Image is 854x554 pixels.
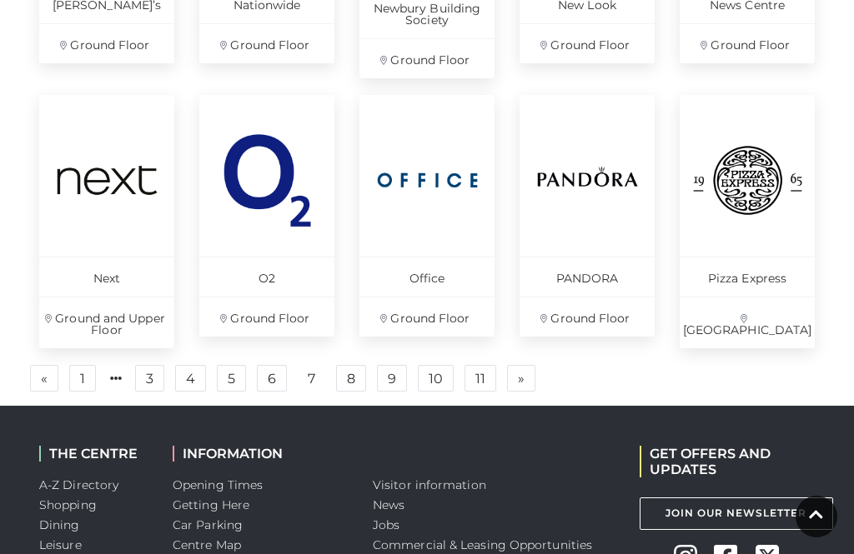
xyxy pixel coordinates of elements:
[465,365,496,392] a: 11
[520,23,655,63] p: Ground Floor
[359,257,495,297] p: Office
[173,517,243,532] a: Car Parking
[298,366,325,392] a: 7
[373,497,404,512] a: News
[518,372,525,384] span: »
[39,497,97,512] a: Shopping
[39,477,118,492] a: A-Z Directory
[39,23,174,63] p: Ground Floor
[30,365,58,392] a: Previous
[39,517,80,532] a: Dining
[373,477,486,492] a: Visitor information
[39,537,82,552] a: Leisure
[39,257,174,297] p: Next
[217,365,246,392] a: 5
[173,537,241,552] a: Centre Map
[359,95,495,337] a: Office Ground Floor
[640,446,815,477] h2: GET OFFERS AND UPDATES
[39,297,174,348] p: Ground and Upper Floor
[173,446,348,462] h2: INFORMATION
[373,517,399,532] a: Jobs
[640,497,833,530] a: Join Our Newsletter
[680,95,815,348] a: Pizza Express [GEOGRAPHIC_DATA]
[175,365,206,392] a: 4
[39,446,148,462] h2: THE CENTRE
[418,365,454,392] a: 10
[680,297,815,348] p: [GEOGRAPHIC_DATA]
[373,537,592,552] a: Commercial & Leasing Opportunities
[199,23,334,63] p: Ground Floor
[680,23,815,63] p: Ground Floor
[199,297,334,337] p: Ground Floor
[520,297,655,337] p: Ground Floor
[135,365,164,392] a: 3
[173,477,263,492] a: Opening Times
[520,257,655,297] p: PANDORA
[336,365,366,392] a: 8
[507,365,535,392] a: Next
[39,95,174,348] a: Next Ground and Upper Floor
[377,365,407,392] a: 9
[359,38,495,78] p: Ground Floor
[199,95,334,337] a: O2 Ground Floor
[41,372,48,384] span: «
[257,365,287,392] a: 6
[69,365,96,392] a: 1
[199,257,334,297] p: O2
[520,95,655,337] a: PANDORA Ground Floor
[680,257,815,297] p: Pizza Express
[173,497,249,512] a: Getting Here
[359,297,495,337] p: Ground Floor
